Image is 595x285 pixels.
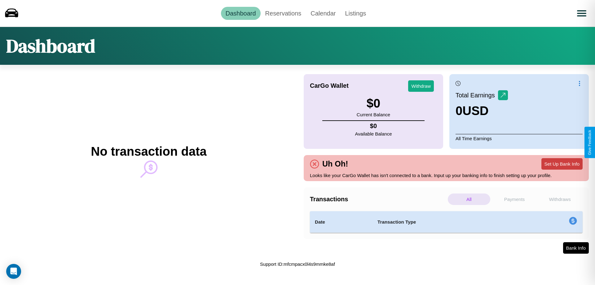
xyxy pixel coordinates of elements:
[306,7,340,20] a: Calendar
[91,145,206,158] h2: No transaction data
[408,80,434,92] button: Withdraw
[6,264,21,279] div: Open Intercom Messenger
[261,7,306,20] a: Reservations
[221,7,261,20] a: Dashboard
[588,130,592,155] div: Give Feedback
[573,5,590,22] button: Open menu
[493,194,536,205] p: Payments
[319,159,351,168] h4: Uh Oh!
[310,211,583,233] table: simple table
[357,96,390,110] h3: $ 0
[310,196,446,203] h4: Transactions
[310,171,583,180] p: Looks like your CarGo Wallet has isn't connected to a bank. Input up your banking info to finish ...
[456,134,583,143] p: All Time Earnings
[448,194,490,205] p: All
[310,82,349,89] h4: CarGo Wallet
[340,7,371,20] a: Listings
[6,33,95,59] h1: Dashboard
[539,194,581,205] p: Withdraws
[563,242,589,254] button: Bank Info
[315,218,368,226] h4: Date
[355,130,392,138] p: Available Balance
[456,104,508,118] h3: 0 USD
[456,90,498,101] p: Total Earnings
[377,218,518,226] h4: Transaction Type
[357,110,390,119] p: Current Balance
[260,260,335,268] p: Support ID: mfcmpacx0l4s9mmke8af
[541,158,583,170] button: Set Up Bank Info
[355,122,392,130] h4: $ 0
